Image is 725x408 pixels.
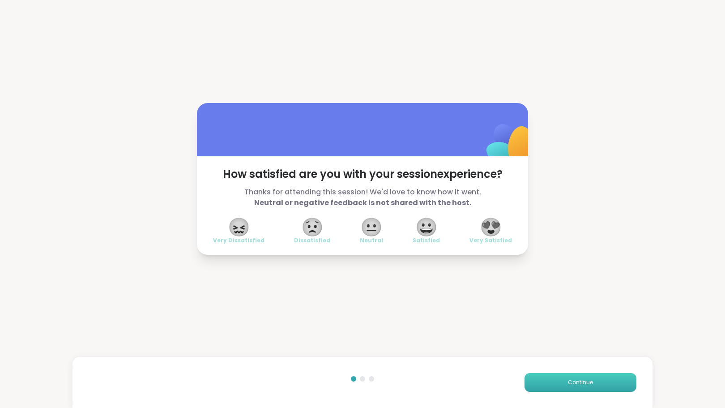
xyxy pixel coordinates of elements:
[228,219,250,235] span: 😖
[413,237,440,244] span: Satisfied
[213,187,512,208] span: Thanks for attending this session! We'd love to know how it went.
[480,219,502,235] span: 😍
[213,237,264,244] span: Very Dissatisfied
[469,237,512,244] span: Very Satisfied
[465,101,554,190] img: ShareWell Logomark
[254,198,471,208] b: Neutral or negative feedback is not shared with the host.
[213,167,512,181] span: How satisfied are you with your session experience?
[415,219,438,235] span: 😀
[568,378,593,387] span: Continue
[360,237,383,244] span: Neutral
[360,219,383,235] span: 😐
[525,373,636,392] button: Continue
[294,237,330,244] span: Dissatisfied
[301,219,324,235] span: 😟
